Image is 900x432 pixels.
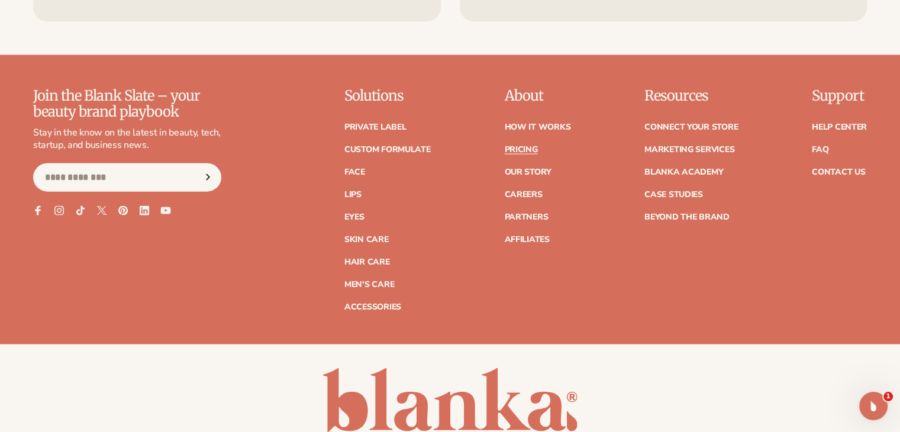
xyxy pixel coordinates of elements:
[644,146,734,154] a: Marketing services
[644,88,738,104] p: Resources
[344,281,394,289] a: Men's Care
[344,258,389,266] a: Hair Care
[33,88,221,120] p: Join the Blank Slate – your beauty brand playbook
[344,191,362,199] a: Lips
[504,191,542,199] a: Careers
[344,146,431,154] a: Custom formulate
[812,123,867,131] a: Help Center
[812,88,867,104] p: Support
[504,123,570,131] a: How It Works
[812,168,865,176] a: Contact Us
[504,88,570,104] p: About
[504,236,549,244] a: Affiliates
[344,88,431,104] p: Solutions
[344,213,364,221] a: Eyes
[344,236,388,244] a: Skin Care
[883,392,893,401] span: 1
[504,213,548,221] a: Partners
[504,146,537,154] a: Pricing
[644,213,730,221] a: Beyond the brand
[644,191,703,199] a: Case Studies
[33,127,221,151] p: Stay in the know on the latest in beauty, tech, startup, and business news.
[504,168,551,176] a: Our Story
[344,168,365,176] a: Face
[344,123,406,131] a: Private label
[812,146,828,154] a: FAQ
[644,168,723,176] a: Blanka Academy
[195,163,221,192] button: Subscribe
[859,392,888,420] iframe: Intercom live chat
[344,303,401,311] a: Accessories
[644,123,738,131] a: Connect your store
